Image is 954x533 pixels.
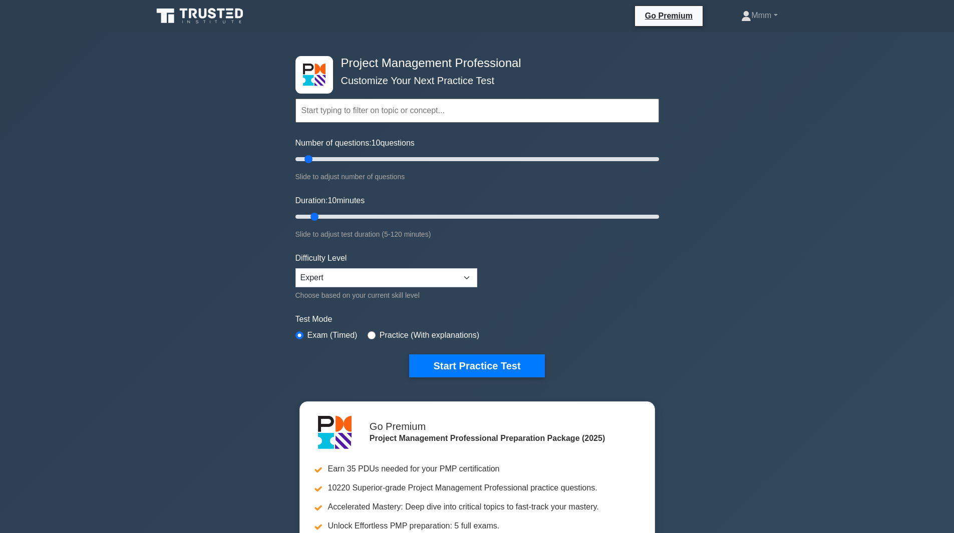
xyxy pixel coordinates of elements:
[717,6,801,26] a: Mmm
[328,196,337,205] span: 10
[295,228,659,240] div: Slide to adjust test duration (5-120 minutes)
[380,329,479,341] label: Practice (With explanations)
[295,313,659,325] label: Test Mode
[337,56,610,71] h4: Project Management Professional
[639,10,699,22] a: Go Premium
[295,252,347,264] label: Difficulty Level
[295,289,477,301] div: Choose based on your current skill level
[409,354,544,377] button: Start Practice Test
[295,195,365,207] label: Duration: minutes
[307,329,358,341] label: Exam (Timed)
[295,171,659,183] div: Slide to adjust number of questions
[295,137,415,149] label: Number of questions: questions
[372,139,381,147] span: 10
[295,99,659,123] input: Start typing to filter on topic or concept...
